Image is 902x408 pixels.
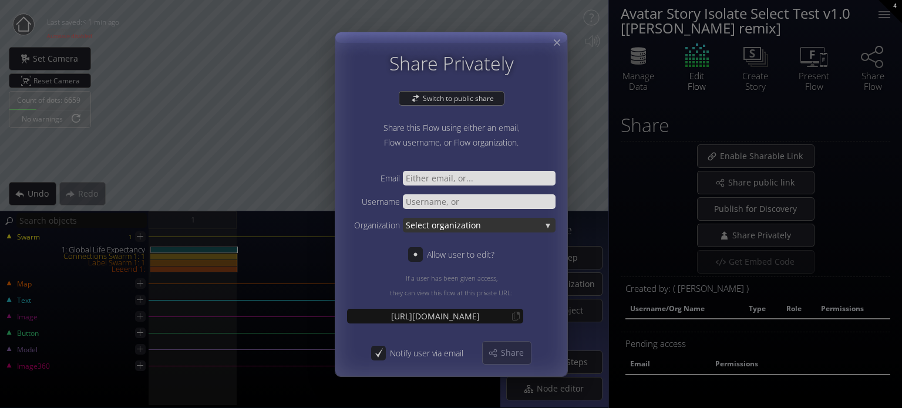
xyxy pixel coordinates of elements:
[422,92,497,105] span: Switch to public share
[403,194,556,208] input: Username, or
[383,120,519,150] p: Share this Flow using either an email, Flow username, or Flow organization.
[389,53,513,73] h2: Share Privately
[390,345,463,360] div: Notify user via email
[406,217,440,232] span: Select or
[390,270,513,299] p: If a user has been given access, they can view this flow at this private URL:
[347,170,403,185] div: Email
[347,217,403,232] div: Organization
[440,217,541,232] span: ganization
[427,247,494,261] div: Allow user to edit?
[403,170,556,185] input: Either email, or...
[347,194,403,208] div: Username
